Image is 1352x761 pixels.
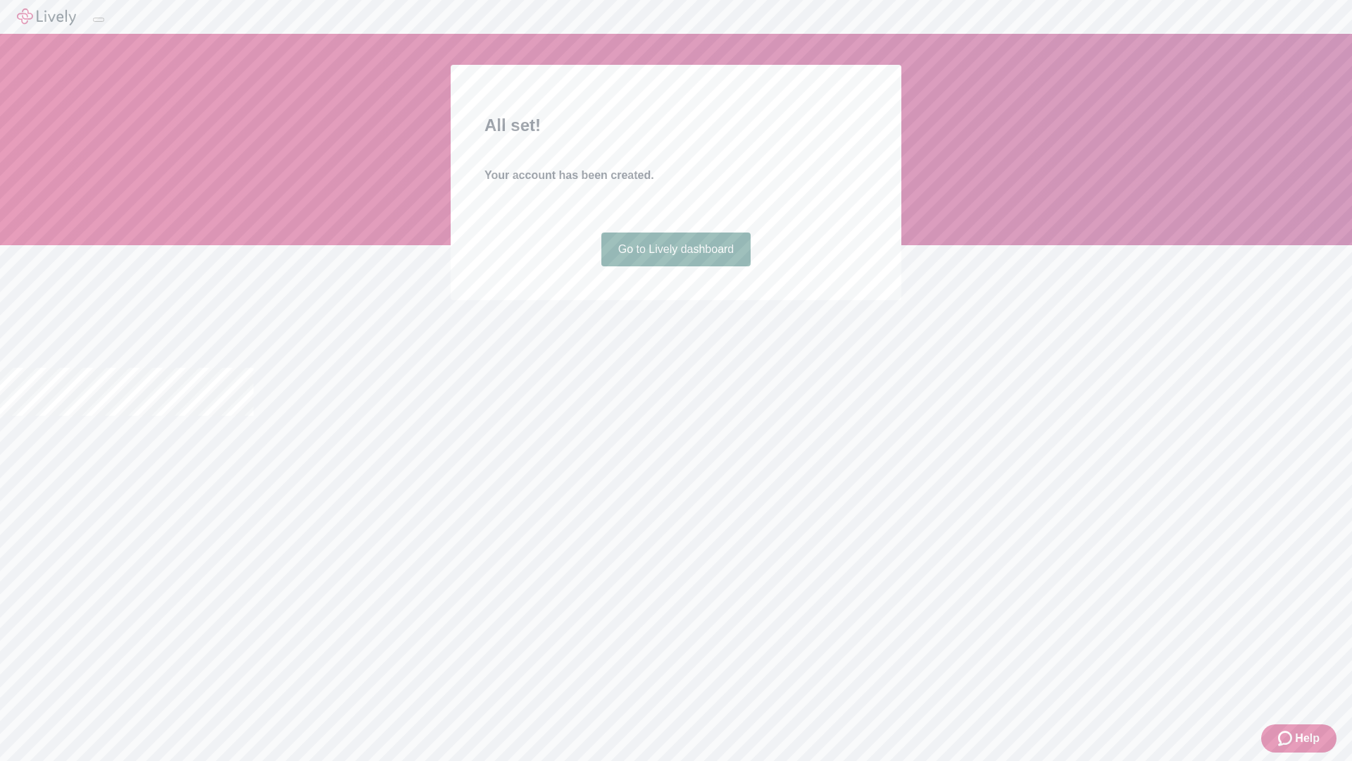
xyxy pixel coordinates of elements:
[1261,724,1337,753] button: Zendesk support iconHelp
[17,8,76,25] img: Lively
[1278,730,1295,747] svg: Zendesk support icon
[1295,730,1320,747] span: Help
[484,113,868,138] h2: All set!
[601,233,751,266] a: Go to Lively dashboard
[484,167,868,184] h4: Your account has been created.
[93,18,104,22] button: Log out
